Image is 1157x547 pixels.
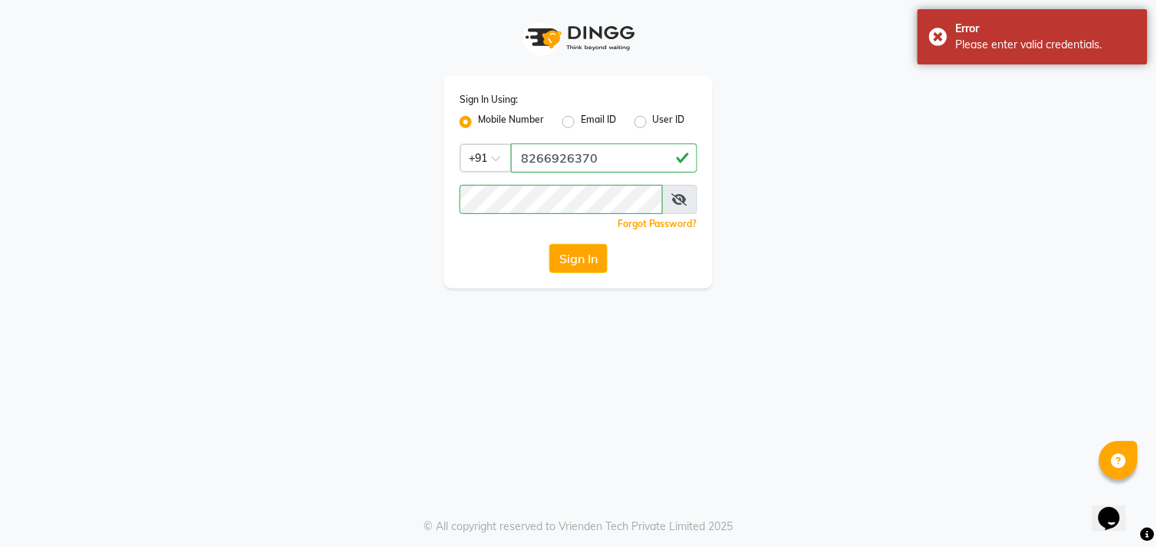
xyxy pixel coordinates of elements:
[549,244,608,273] button: Sign In
[517,15,640,61] img: logo1.svg
[618,218,697,229] a: Forgot Password?
[581,113,616,131] label: Email ID
[653,113,685,131] label: User ID
[956,37,1136,53] div: Please enter valid credentials.
[460,185,663,214] input: Username
[460,93,518,107] label: Sign In Using:
[1093,486,1142,532] iframe: chat widget
[478,113,544,131] label: Mobile Number
[511,143,697,173] input: Username
[956,21,1136,37] div: Error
